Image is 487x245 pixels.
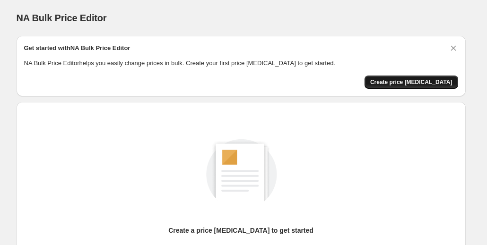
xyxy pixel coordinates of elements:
[168,226,313,235] p: Create a price [MEDICAL_DATA] to get started
[365,76,458,89] button: Create price change job
[17,13,107,23] span: NA Bulk Price Editor
[24,59,458,68] p: NA Bulk Price Editor helps you easily change prices in bulk. Create your first price [MEDICAL_DAT...
[370,78,452,86] span: Create price [MEDICAL_DATA]
[449,43,458,53] button: Dismiss card
[24,43,130,53] h2: Get started with NA Bulk Price Editor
